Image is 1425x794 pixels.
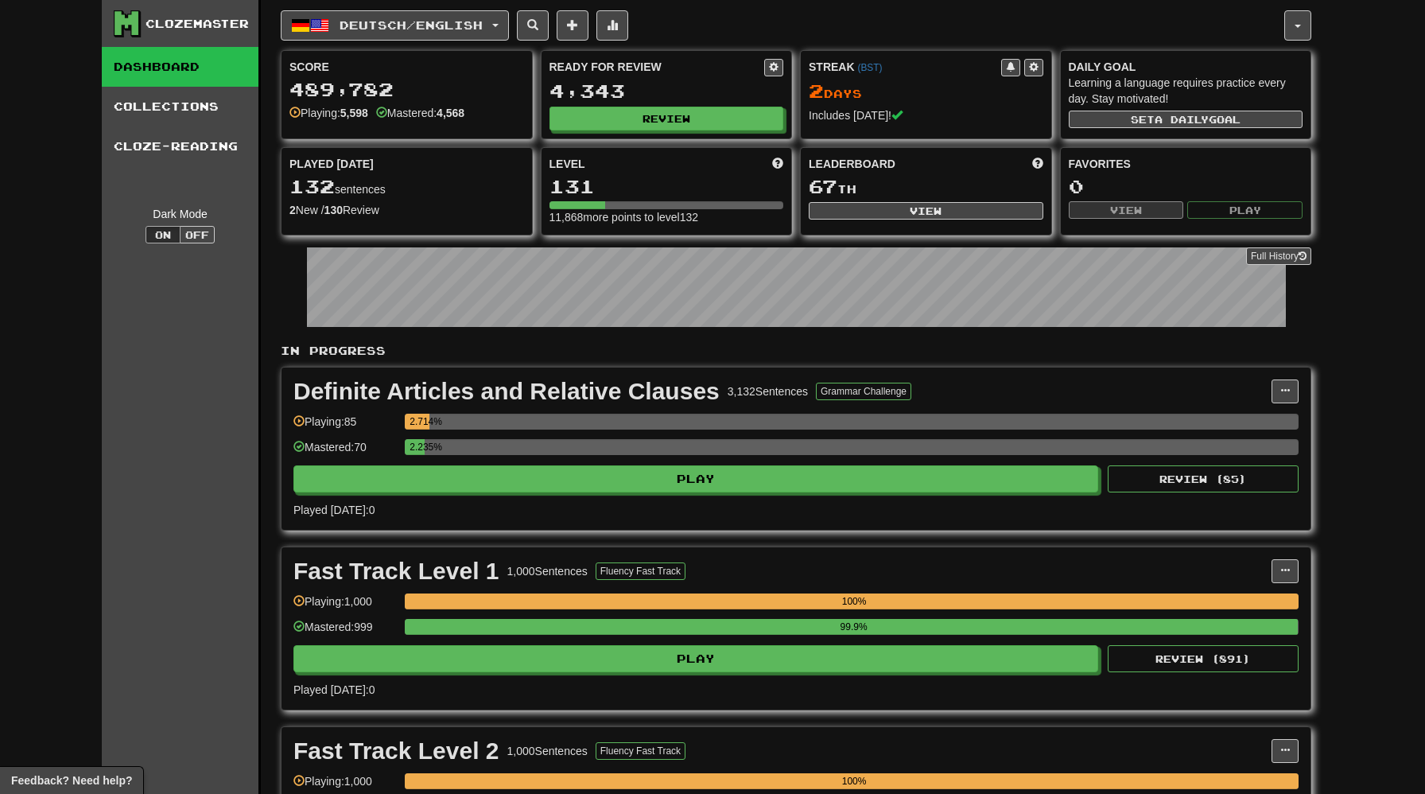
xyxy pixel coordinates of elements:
[809,59,1001,75] div: Streak
[289,80,524,99] div: 489,782
[1032,156,1043,172] span: This week in points, UTC
[549,177,784,197] div: 131
[1155,114,1209,125] span: a daily
[281,10,509,41] button: Deutsch/English
[293,559,499,583] div: Fast Track Level 1
[180,226,215,243] button: Off
[1108,645,1299,672] button: Review (891)
[857,62,882,73] a: (BST)
[289,105,368,121] div: Playing:
[293,619,397,645] div: Mastered: 999
[410,773,1299,789] div: 100%
[293,439,397,465] div: Mastered: 70
[816,383,911,400] button: Grammar Challenge
[102,47,258,87] a: Dashboard
[809,175,837,197] span: 67
[289,204,296,216] strong: 2
[549,59,765,75] div: Ready for Review
[102,126,258,166] a: Cloze-Reading
[596,562,685,580] button: Fluency Fast Track
[289,202,524,218] div: New / Review
[146,16,249,32] div: Clozemaster
[1069,177,1303,197] div: 0
[809,156,895,172] span: Leaderboard
[728,383,808,399] div: 3,132 Sentences
[376,105,464,121] div: Mastered:
[340,107,368,119] strong: 5,598
[1069,75,1303,107] div: Learning a language requires practice every day. Stay motivated!
[549,107,784,130] button: Review
[293,504,375,516] span: Played [DATE]: 0
[293,739,499,763] div: Fast Track Level 2
[410,594,1299,609] div: 100%
[809,177,1043,197] div: th
[114,206,247,222] div: Dark Mode
[1069,59,1303,75] div: Daily Goal
[1246,247,1311,265] a: Full History
[11,773,132,788] span: Open feedback widget
[1069,201,1184,219] button: View
[410,439,425,455] div: 2.235%
[340,18,483,32] span: Deutsch / English
[809,80,824,102] span: 2
[809,81,1043,102] div: Day s
[557,10,588,41] button: Add sentence to collection
[293,414,397,440] div: Playing: 85
[507,743,588,759] div: 1,000 Sentences
[596,10,628,41] button: More stats
[549,81,784,101] div: 4,343
[507,563,588,579] div: 1,000 Sentences
[596,742,685,760] button: Fluency Fast Track
[1069,111,1303,128] button: Seta dailygoal
[293,465,1098,492] button: Play
[549,156,585,172] span: Level
[410,619,1298,635] div: 99.9%
[102,87,258,126] a: Collections
[1108,465,1299,492] button: Review (85)
[549,209,784,225] div: 11,868 more points to level 132
[289,156,374,172] span: Played [DATE]
[289,177,524,197] div: sentences
[289,59,524,75] div: Score
[1187,201,1303,219] button: Play
[517,10,549,41] button: Search sentences
[809,202,1043,220] button: View
[410,414,429,430] div: 2.714%
[281,343,1311,359] p: In Progress
[1069,156,1303,172] div: Favorites
[437,107,464,119] strong: 4,568
[293,645,1098,672] button: Play
[772,156,783,172] span: Score more points to level up
[146,226,181,243] button: On
[809,107,1043,123] div: Includes [DATE]!
[293,379,720,403] div: Definite Articles and Relative Clauses
[324,204,343,216] strong: 130
[293,683,375,696] span: Played [DATE]: 0
[289,175,335,197] span: 132
[293,594,397,620] div: Playing: 1,000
